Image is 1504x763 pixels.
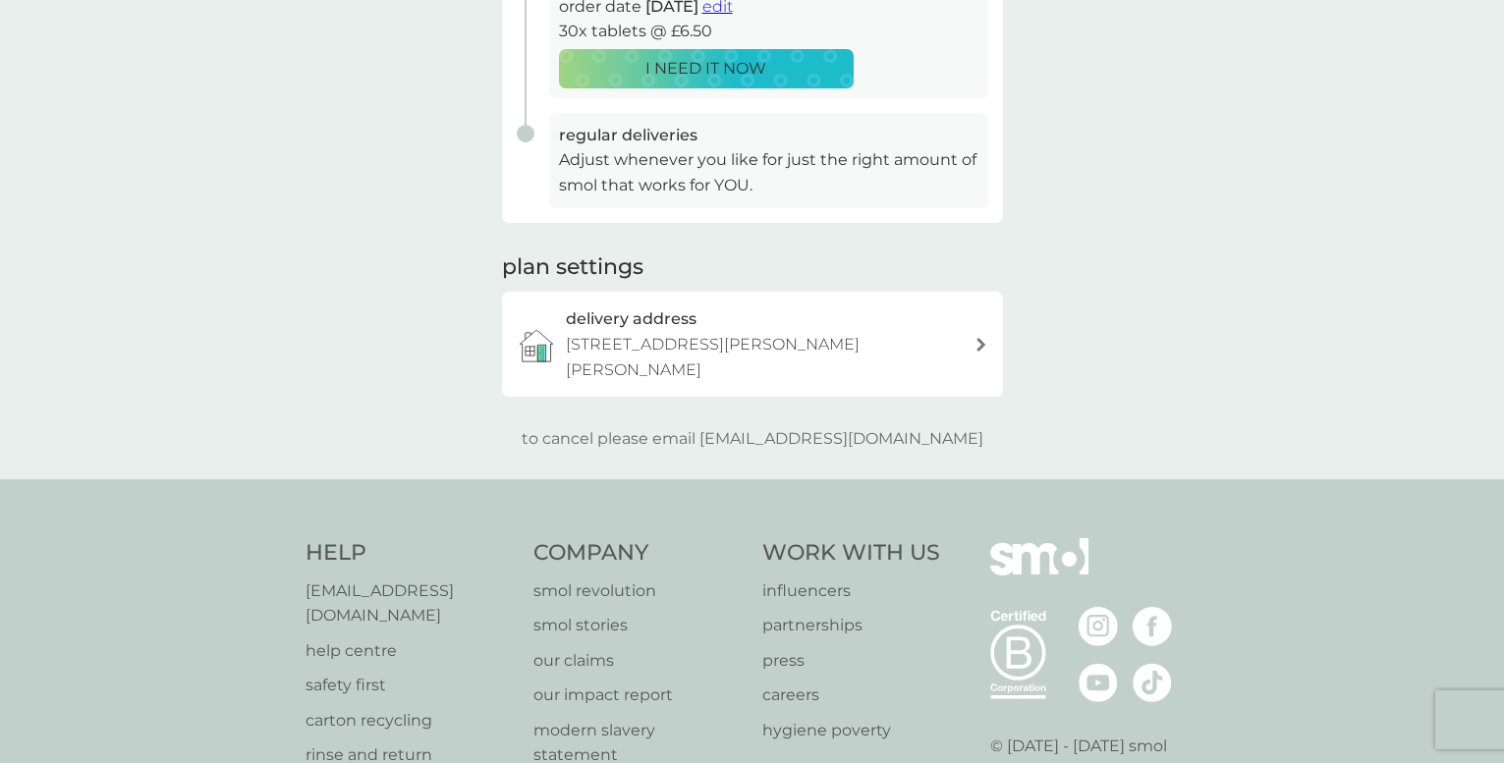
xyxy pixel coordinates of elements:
[762,648,940,674] a: press
[502,252,643,283] h2: plan settings
[566,306,696,332] h3: delivery address
[522,426,983,452] p: to cancel please email [EMAIL_ADDRESS][DOMAIN_NAME]
[533,538,743,569] h4: Company
[533,578,743,604] a: smol revolution
[990,538,1088,605] img: smol
[559,147,978,197] p: Adjust whenever you like for just the right amount of smol that works for YOU.
[1079,607,1118,646] img: visit the smol Instagram page
[1133,607,1172,646] img: visit the smol Facebook page
[306,708,515,734] a: carton recycling
[645,56,766,82] p: I NEED IT NOW
[533,613,743,638] a: smol stories
[306,538,515,569] h4: Help
[559,49,854,88] button: I NEED IT NOW
[1079,663,1118,702] img: visit the smol Youtube page
[306,673,515,698] a: safety first
[533,648,743,674] a: our claims
[502,292,1003,397] a: delivery address[STREET_ADDRESS][PERSON_NAME][PERSON_NAME]
[306,578,515,628] a: [EMAIL_ADDRESS][DOMAIN_NAME]
[533,682,743,708] a: our impact report
[762,682,940,708] a: careers
[762,613,940,638] a: partnerships
[306,638,515,664] a: help centre
[762,718,940,743] a: hygiene poverty
[559,123,978,148] h3: regular deliveries
[566,332,975,382] p: [STREET_ADDRESS][PERSON_NAME][PERSON_NAME]
[762,578,940,604] a: influencers
[762,538,940,569] h4: Work With Us
[1133,663,1172,702] img: visit the smol Tiktok page
[559,19,978,44] p: 30x tablets @ £6.50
